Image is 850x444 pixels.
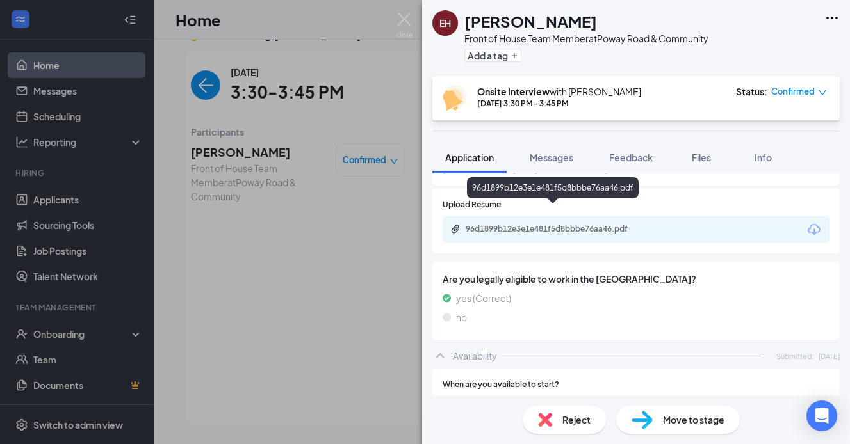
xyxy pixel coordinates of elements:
span: When are you available to start? [443,379,559,391]
div: Status : [736,85,767,98]
svg: Plus [511,52,518,59]
div: EH [439,17,451,29]
h1: [PERSON_NAME] [464,10,597,32]
svg: Download [806,222,822,237]
div: Open Intercom Messenger [806,400,837,431]
span: Upload Resume [443,199,501,211]
div: [DATE] 3:30 PM - 3:45 PM [477,98,641,109]
span: Application [445,152,494,163]
span: Info [755,152,772,163]
svg: ChevronUp [432,348,448,363]
div: Availability [453,349,497,362]
span: yes (Correct) [456,291,511,305]
span: no [456,310,467,324]
span: Submitted: [776,351,813,361]
span: Feedback [609,152,653,163]
span: down [818,88,827,97]
svg: Paperclip [450,224,461,234]
div: with [PERSON_NAME] [477,85,641,98]
span: Are you legally eligible to work in the [GEOGRAPHIC_DATA]? [443,272,830,286]
span: Files [692,152,711,163]
span: Move to stage [663,413,724,427]
button: PlusAdd a tag [464,49,521,62]
b: Onsite Interview [477,86,550,97]
svg: Ellipses [824,10,840,26]
div: 96d1899b12e3e1e481f5d8bbbe76aa46.pdf [466,224,645,234]
span: [DATE] [819,351,840,361]
span: Confirmed [771,85,815,98]
span: Reject [562,413,591,427]
div: Front of House Team Member at Poway Road & Community [464,32,708,45]
div: 96d1899b12e3e1e481f5d8bbbe76aa46.pdf [467,177,639,198]
a: Paperclip96d1899b12e3e1e481f5d8bbbe76aa46.pdf [450,224,658,236]
span: Messages [530,152,573,163]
